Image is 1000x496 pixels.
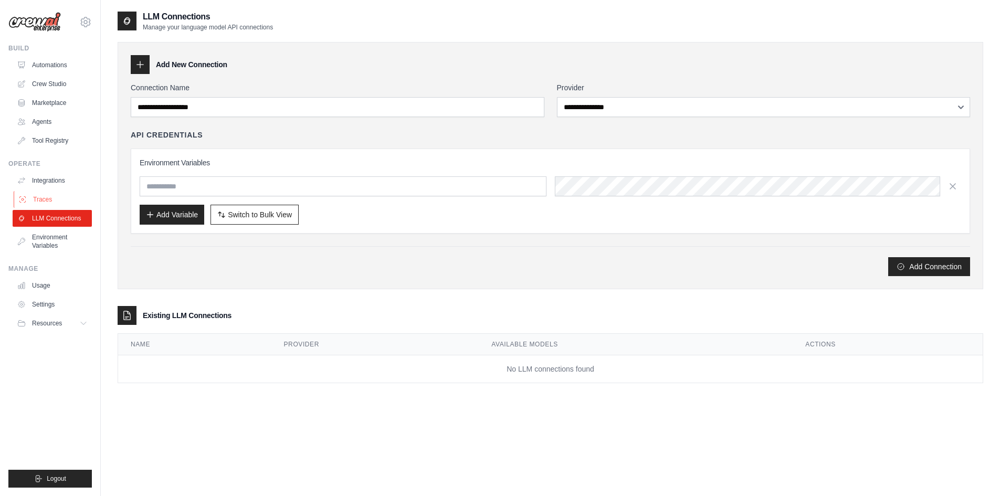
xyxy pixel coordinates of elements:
button: Logout [8,470,92,488]
th: Available Models [479,334,793,355]
button: Switch to Bulk View [210,205,299,225]
a: Agents [13,113,92,130]
a: Marketplace [13,94,92,111]
th: Provider [271,334,479,355]
button: Add Variable [140,205,204,225]
h2: LLM Connections [143,10,273,23]
th: Name [118,334,271,355]
span: Switch to Bulk View [228,209,292,220]
h3: Add New Connection [156,59,227,70]
button: Resources [13,315,92,332]
td: No LLM connections found [118,355,983,383]
h3: Existing LLM Connections [143,310,231,321]
a: LLM Connections [13,210,92,227]
button: Add Connection [888,257,970,276]
a: Environment Variables [13,229,92,254]
a: Traces [14,191,93,208]
div: Build [8,44,92,52]
img: Logo [8,12,61,32]
label: Provider [557,82,971,93]
a: Automations [13,57,92,73]
a: Crew Studio [13,76,92,92]
a: Integrations [13,172,92,189]
a: Tool Registry [13,132,92,149]
th: Actions [793,334,983,355]
div: Operate [8,160,92,168]
p: Manage your language model API connections [143,23,273,31]
h3: Environment Variables [140,157,961,168]
span: Logout [47,474,66,483]
label: Connection Name [131,82,544,93]
h4: API Credentials [131,130,203,140]
div: Manage [8,265,92,273]
a: Settings [13,296,92,313]
span: Resources [32,319,62,328]
a: Usage [13,277,92,294]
